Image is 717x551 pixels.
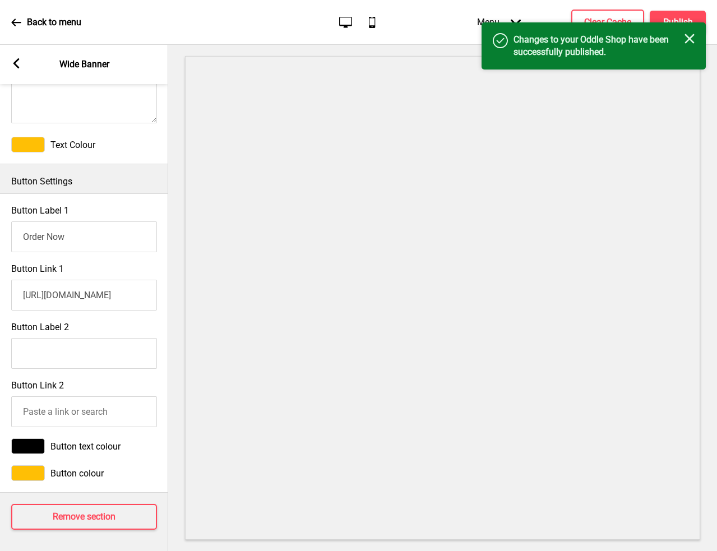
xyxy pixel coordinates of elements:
button: Publish [650,11,706,34]
p: Button Settings [11,175,157,188]
input: Paste a link or search [11,396,157,427]
h4: Publish [663,16,693,29]
div: Button colour [11,465,157,481]
span: Button text colour [50,441,121,452]
h4: Remove section [53,511,115,523]
div: Text Colour [11,137,157,152]
button: Remove section [11,504,157,530]
label: Button Label 2 [11,322,69,332]
h4: Clear Cache [584,16,631,29]
h4: Changes to your Oddle Shop have been successfully published. [514,34,684,58]
p: Back to menu [27,16,81,29]
div: Button text colour [11,438,157,454]
div: Menu [466,6,532,39]
span: Text Colour [50,140,95,150]
a: Back to menu [11,7,81,38]
button: Clear Cache [571,10,644,35]
label: Button Label 1 [11,205,69,216]
label: Button Link 1 [11,263,64,274]
label: Button Link 2 [11,380,64,391]
span: Button colour [50,468,104,479]
p: Wide Banner [59,58,109,71]
input: Paste a link or search [11,280,157,311]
